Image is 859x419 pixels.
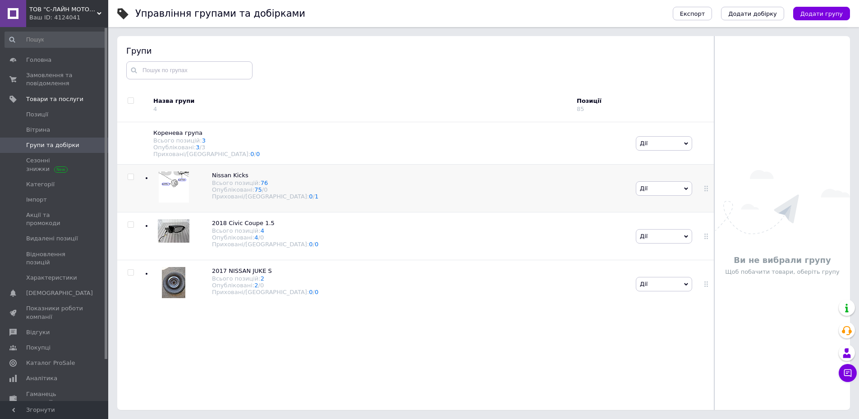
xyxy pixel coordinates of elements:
span: ТОВ "С-ЛАЙН МОТОРС ЮА" [29,5,97,14]
div: Опубліковані: [212,234,318,241]
div: Приховані/[GEOGRAPHIC_DATA]: [212,241,318,248]
span: Головна [26,56,51,64]
div: 4 [153,106,157,112]
a: 4 [254,234,258,241]
div: Опубліковані: [212,186,318,193]
img: 2018 Civic Coupe 1.5 [158,219,189,243]
div: Назва групи [153,97,570,105]
img: 2017 NISSAN JUKE S [162,267,185,298]
span: / [313,241,319,248]
div: 3 [202,144,205,151]
button: Експорт [673,7,712,20]
span: Гаманець компанії [26,390,83,406]
span: Видалені позиції [26,235,78,243]
div: Опубліковані: [153,144,627,151]
div: Всього позицій: [212,227,318,234]
span: Дії [640,233,648,239]
a: 0 [309,241,312,248]
span: / [262,186,268,193]
span: Дії [640,281,648,287]
div: Приховані/[GEOGRAPHIC_DATA]: [212,289,318,295]
span: Замовлення та повідомлення [26,71,83,87]
div: Ваш ID: 4124041 [29,14,108,22]
a: 0 [315,289,318,295]
div: Всього позицій: [153,137,627,144]
a: 3 [202,137,206,144]
a: 4 [261,227,264,234]
span: Категорії [26,180,55,189]
span: Вітрина [26,126,50,134]
div: Всього позицій: [212,275,318,282]
span: Nissan Kicks [212,172,248,179]
span: 2017 NISSAN JUKE S [212,267,272,274]
span: Коренева група [153,129,202,136]
a: 0 [256,151,260,157]
span: Акції та промокоди [26,211,83,227]
button: Додати добірку [721,7,784,20]
a: 0 [250,151,254,157]
span: Дії [640,185,648,192]
span: Додати групу [800,10,843,17]
button: Чат з покупцем [839,364,857,382]
div: 0 [264,186,267,193]
input: Пошук по групах [126,61,253,79]
div: Позиції [577,97,653,105]
a: 0 [309,289,312,295]
a: 3 [196,144,199,151]
span: / [258,234,264,241]
input: Пошук [5,32,106,48]
a: 2 [254,282,258,289]
span: / [254,151,260,157]
p: Ви не вибрали групу [719,254,845,266]
div: Групи [126,45,705,56]
a: 0 [315,241,318,248]
div: Приховані/[GEOGRAPHIC_DATA]: [153,151,627,157]
span: / [313,193,319,200]
a: 1 [315,193,318,200]
span: Сезонні знижки [26,157,83,173]
span: Дії [640,140,648,147]
span: Імпорт [26,196,47,204]
span: Експорт [680,10,705,17]
div: 0 [260,234,264,241]
img: Nissan Kicks [159,171,189,203]
a: 75 [254,186,262,193]
span: Відгуки [26,328,50,336]
p: Щоб побачити товари, оберіть групу [719,268,845,276]
span: / [258,282,264,289]
a: 2 [261,275,264,282]
div: Всього позицій: [212,180,318,186]
h1: Управління групами та добірками [135,8,305,19]
span: Позиції [26,111,48,119]
span: Додати добірку [728,10,777,17]
div: 85 [577,106,584,112]
span: Характеристики [26,274,77,282]
div: 0 [260,282,264,289]
span: Товари та послуги [26,95,83,103]
span: Покупці [26,344,51,352]
div: Приховані/[GEOGRAPHIC_DATA]: [212,193,318,200]
span: [DEMOGRAPHIC_DATA] [26,289,93,297]
span: Каталог ProSale [26,359,75,367]
span: / [200,144,206,151]
span: Показники роботи компанії [26,304,83,321]
div: Опубліковані: [212,282,318,289]
button: Додати групу [793,7,850,20]
span: Аналітика [26,374,57,382]
span: Відновлення позицій [26,250,83,267]
span: 2018 Civic Coupe 1.5 [212,220,275,226]
span: Групи та добірки [26,141,79,149]
span: / [313,289,319,295]
a: 0 [309,193,312,200]
a: 76 [261,180,268,186]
